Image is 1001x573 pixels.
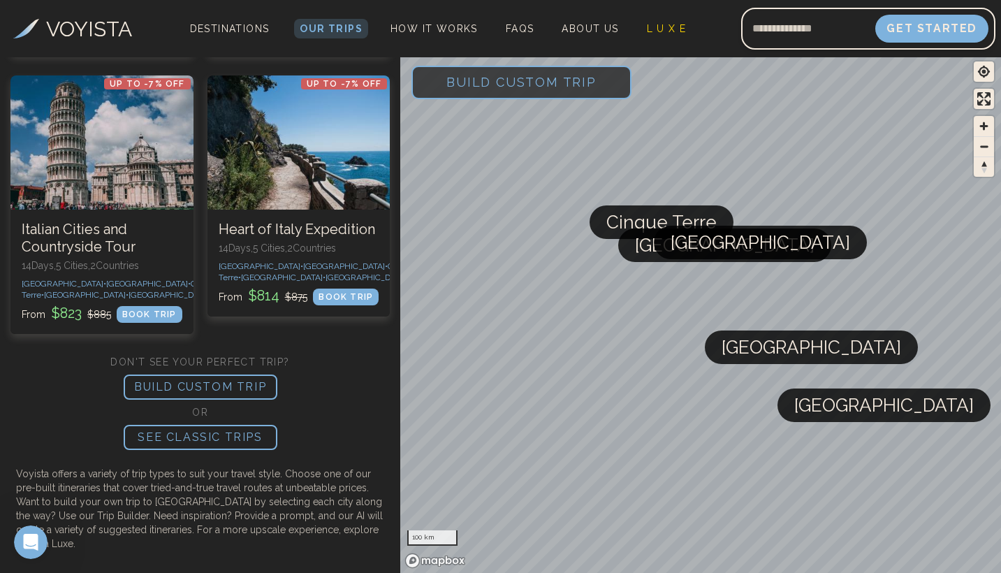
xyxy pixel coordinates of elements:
[424,52,619,112] span: Build Custom Trip
[117,306,182,323] div: BOOK TRIP
[300,23,363,34] span: Our Trips
[400,55,1001,573] canvas: Map
[500,19,540,38] a: FAQs
[635,229,814,262] span: [GEOGRAPHIC_DATA]
[326,273,407,282] span: [GEOGRAPHIC_DATA]
[245,287,282,304] span: $ 814
[606,205,717,239] span: Cinque Terre
[794,389,974,422] span: [GEOGRAPHIC_DATA]
[974,137,994,157] span: Zoom out
[48,305,85,321] span: $ 823
[87,309,111,320] span: $ 885
[301,78,388,89] p: Up to -7% OFF
[974,157,994,177] button: Reset bearing to north
[241,273,326,282] span: [GEOGRAPHIC_DATA] •
[741,12,875,45] input: Email address
[13,13,132,45] a: VOYISTA
[124,375,277,400] p: BUILD CUSTOM TRIP
[647,23,687,34] span: L U X E
[219,221,379,238] h3: Heart of Italy Expedition
[124,425,277,450] p: SEE CLASSIC TRIPS
[129,290,210,300] span: [GEOGRAPHIC_DATA]
[404,553,466,569] a: Mapbox homepage
[506,23,534,34] span: FAQs
[219,286,307,305] p: From
[556,19,624,38] a: About Us
[219,261,303,271] span: [GEOGRAPHIC_DATA] •
[641,19,692,38] a: L U X E
[285,291,307,303] span: $ 875
[10,355,390,369] h2: DON'T SEE YOUR PERFECT TRIP?
[22,221,182,256] h3: Italian Cities and Countryside Tour
[974,136,994,157] button: Zoom out
[385,19,483,38] a: How It Works
[303,261,388,271] span: [GEOGRAPHIC_DATA] •
[562,23,618,34] span: About Us
[184,17,275,59] span: Destinations
[10,405,390,419] h2: OR
[46,13,132,45] h3: VOYISTA
[22,279,106,289] span: [GEOGRAPHIC_DATA] •
[106,279,191,289] span: [GEOGRAPHIC_DATA] •
[294,19,368,38] a: Our Trips
[722,331,901,364] span: [GEOGRAPHIC_DATA]
[407,530,458,546] div: 100 km
[207,75,390,317] a: Heart of Italy ExpeditionUp to -7% OFFHeart of Italy Expedition14Days,5 Cities,2Countries[GEOGRAP...
[974,61,994,82] button: Find my location
[390,23,478,34] span: How It Works
[974,89,994,109] button: Enter fullscreen
[411,66,631,99] button: Build Custom Trip
[14,525,48,559] iframe: Intercom live chat
[10,456,390,551] p: Voyista offers a variety of trip types to suit your travel style. Choose one of our pre-built iti...
[875,15,988,43] button: Get Started
[22,259,182,273] p: 14 Days, 5 Cities, 2 Countr ies
[313,289,379,305] div: BOOK TRIP
[104,78,191,89] p: Up to -7% OFF
[22,303,111,323] p: From
[13,19,39,38] img: Voyista Logo
[219,241,379,255] p: 14 Days, 5 Cities, 2 Countr ies
[10,75,193,334] a: Italian Cities and Countryside TourUp to -7% OFFItalian Cities and Countryside Tour14Days,5 Citie...
[671,226,850,259] span: [GEOGRAPHIC_DATA]
[44,290,129,300] span: [GEOGRAPHIC_DATA] •
[974,116,994,136] button: Zoom in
